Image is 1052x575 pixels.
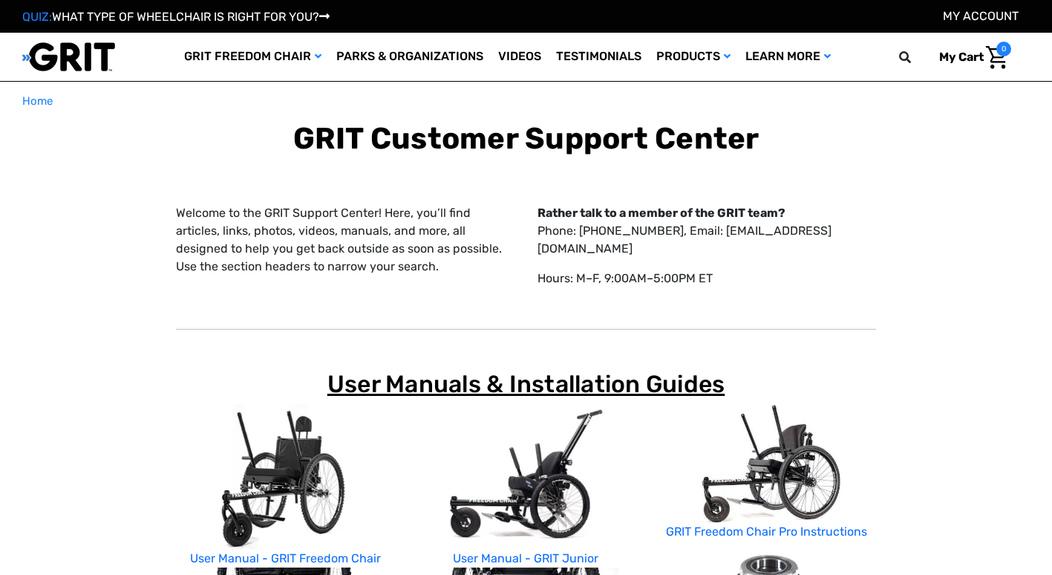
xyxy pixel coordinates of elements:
a: User Manual - GRIT Freedom Chair [190,551,381,565]
a: Learn More [738,33,838,81]
span: My Cart [939,50,984,64]
a: Cart with 0 items [928,42,1011,73]
span: User Manuals & Installation Guides [327,370,725,398]
p: Phone: [PHONE_NUMBER], Email: [EMAIL_ADDRESS][DOMAIN_NAME] [538,204,876,258]
nav: Breadcrumb [22,93,1030,110]
a: GRIT Freedom Chair [177,33,329,81]
a: Parks & Organizations [329,33,491,81]
a: Videos [491,33,549,81]
img: Cart [986,46,1007,69]
p: Hours: M–F, 9:00AM–5:00PM ET [538,270,876,287]
a: User Manual - GRIT Junior [453,551,598,565]
b: GRIT Customer Support Center [293,121,759,156]
a: GRIT Freedom Chair Pro Instructions [666,524,867,539]
p: Welcome to the GRIT Support Center! Here, you’ll find articles, links, photos, videos, manuals, a... [176,204,514,276]
input: Search [906,42,928,73]
a: QUIZ:WHAT TYPE OF WHEELCHAIR IS RIGHT FOR YOU? [22,10,330,24]
strong: Rather talk to a member of the GRIT team? [538,206,785,220]
a: Account [943,9,1019,23]
span: Home [22,94,53,108]
a: Testimonials [549,33,649,81]
a: Products [649,33,738,81]
a: Home [22,93,53,110]
span: QUIZ: [22,10,52,24]
img: GRIT All-Terrain Wheelchair and Mobility Equipment [22,42,115,72]
span: 0 [996,42,1011,56]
